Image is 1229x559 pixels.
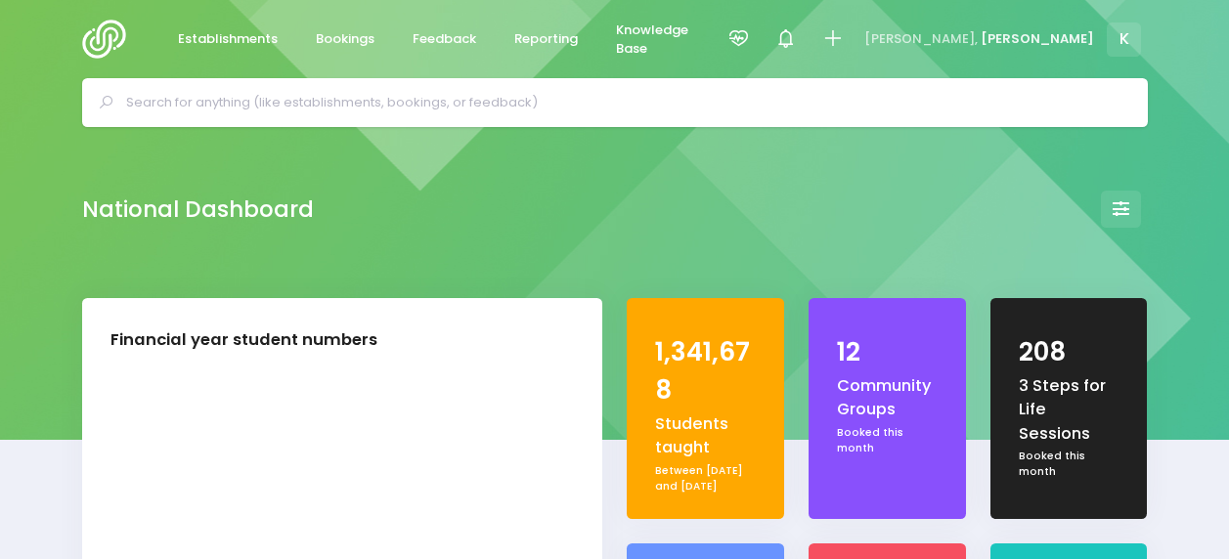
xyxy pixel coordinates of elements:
span: Establishments [178,29,278,49]
div: Between [DATE] and [DATE] [655,463,755,494]
img: Logo [82,20,138,59]
a: Establishments [162,21,294,59]
div: Booked this month [837,425,937,455]
div: Financial year student numbers [110,328,377,353]
span: Feedback [413,29,476,49]
div: Community Groups [837,374,937,422]
h2: National Dashboard [82,196,314,223]
span: [PERSON_NAME], [864,29,978,49]
div: 3 Steps for Life Sessions [1019,374,1119,446]
a: Knowledge Base [600,11,705,68]
span: K [1107,22,1141,57]
span: Knowledge Base [616,21,688,59]
span: [PERSON_NAME] [981,29,1094,49]
div: Students taught [655,412,755,460]
div: 12 [837,333,937,371]
div: 208 [1019,333,1119,371]
span: Bookings [316,29,374,49]
span: Reporting [514,29,578,49]
a: Bookings [300,21,391,59]
a: Feedback [397,21,493,59]
div: 1,341,678 [655,333,755,409]
div: Booked this month [1019,449,1119,479]
input: Search for anything (like establishments, bookings, or feedback) [126,88,1120,117]
a: Reporting [499,21,594,59]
